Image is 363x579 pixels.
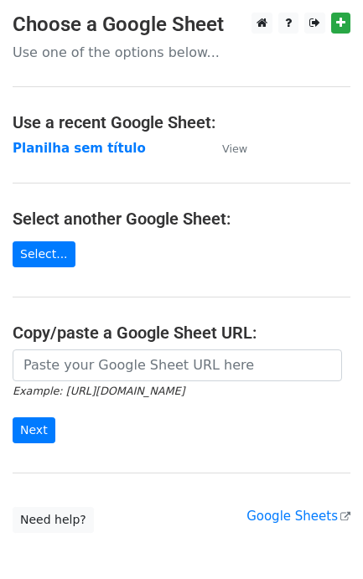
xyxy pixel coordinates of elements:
[13,349,342,381] input: Paste your Google Sheet URL here
[13,13,350,37] h3: Choose a Google Sheet
[13,507,94,533] a: Need help?
[13,323,350,343] h4: Copy/paste a Google Sheet URL:
[13,417,55,443] input: Next
[13,141,146,156] a: Planilha sem título
[246,509,350,524] a: Google Sheets
[13,209,350,229] h4: Select another Google Sheet:
[13,44,350,61] p: Use one of the options below...
[222,142,247,155] small: View
[13,112,350,132] h4: Use a recent Google Sheet:
[13,385,184,397] small: Example: [URL][DOMAIN_NAME]
[13,241,75,267] a: Select...
[205,141,247,156] a: View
